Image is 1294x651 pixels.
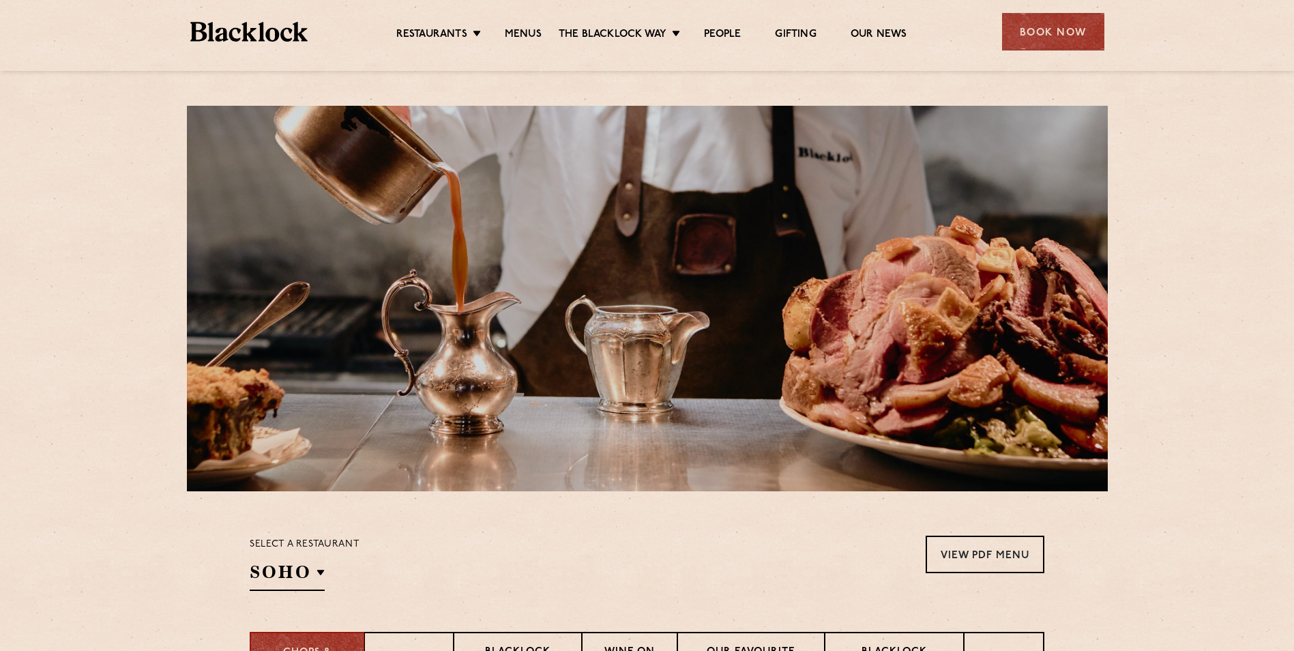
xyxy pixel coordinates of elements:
[1002,13,1104,50] div: Book Now
[190,22,308,42] img: BL_Textured_Logo-footer-cropped.svg
[250,560,325,591] h2: SOHO
[851,28,907,43] a: Our News
[559,28,666,43] a: The Blacklock Way
[250,536,359,553] p: Select a restaurant
[396,28,467,43] a: Restaurants
[775,28,816,43] a: Gifting
[704,28,741,43] a: People
[505,28,542,43] a: Menus
[926,536,1044,573] a: View PDF Menu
